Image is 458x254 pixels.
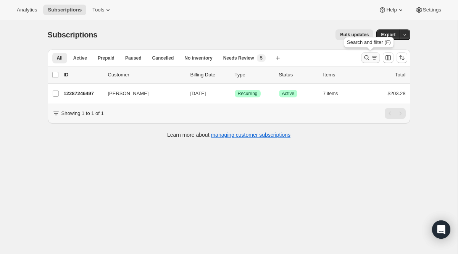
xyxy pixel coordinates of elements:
button: Help [374,5,409,15]
p: ID [64,71,102,79]
span: Bulk updates [340,32,369,38]
p: Customer [108,71,184,79]
span: Subscriptions [48,31,98,39]
button: Bulk updates [335,29,373,40]
button: Create new view [272,53,284,63]
span: Active [282,91,295,97]
button: Sort the results [397,52,407,63]
span: Analytics [17,7,37,13]
button: Analytics [12,5,42,15]
span: Prepaid [98,55,114,61]
span: Paused [125,55,142,61]
button: Subscriptions [43,5,86,15]
span: Recurring [238,91,258,97]
span: 7 items [323,91,338,97]
button: Export [376,29,400,40]
span: Subscriptions [48,7,82,13]
div: 12287246497[PERSON_NAME][DATE]SuccessRecurringSuccessActive7 items$203.28 [64,88,406,99]
button: [PERSON_NAME] [103,87,180,100]
span: [PERSON_NAME] [108,90,149,97]
span: Needs Review [223,55,254,61]
span: No inventory [184,55,212,61]
p: Learn more about [167,131,290,139]
div: Type [235,71,273,79]
div: Items [323,71,361,79]
div: IDCustomerBilling DateTypeStatusItemsTotal [64,71,406,79]
button: 7 items [323,88,347,99]
p: Billing Date [190,71,229,79]
p: Status [279,71,317,79]
button: Tools [88,5,116,15]
p: 12287246497 [64,90,102,97]
p: Showing 1 to 1 of 1 [61,110,104,117]
a: managing customer subscriptions [211,132,290,138]
span: Help [386,7,397,13]
span: 5 [260,55,263,61]
span: Active [73,55,87,61]
span: Cancelled [152,55,174,61]
p: Total [395,71,405,79]
button: Settings [411,5,446,15]
button: Search and filter results [361,52,380,63]
div: Open Intercom Messenger [432,220,450,239]
span: Export [381,32,395,38]
span: All [57,55,63,61]
nav: Pagination [385,108,406,119]
span: [DATE] [190,91,206,96]
button: Customize table column order and visibility [383,52,393,63]
span: $203.28 [388,91,406,96]
span: Tools [92,7,104,13]
span: Settings [423,7,441,13]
